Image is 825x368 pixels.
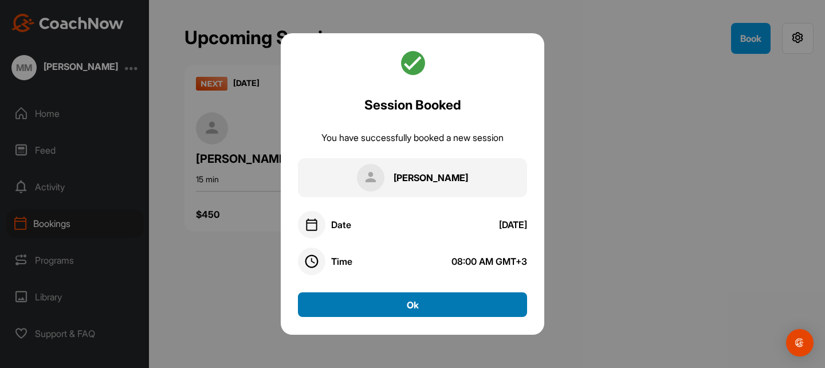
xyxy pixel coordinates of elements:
[321,131,504,144] div: You have successfully booked a new session
[451,256,527,267] div: 08:00 AM GMT+3
[357,164,384,191] img: square_default-ef6cabf814de5a2bf16c804365e32c732080f9872bdf737d349900a9daf73cf9.png
[499,219,527,230] div: [DATE]
[305,218,319,232] img: date
[298,292,527,317] button: Ok
[394,171,468,185] div: [PERSON_NAME]
[786,329,814,357] div: Open Intercom Messenger
[331,256,352,267] div: Time
[364,95,461,115] h2: Session Booked
[331,219,351,230] div: Date
[305,255,319,268] img: time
